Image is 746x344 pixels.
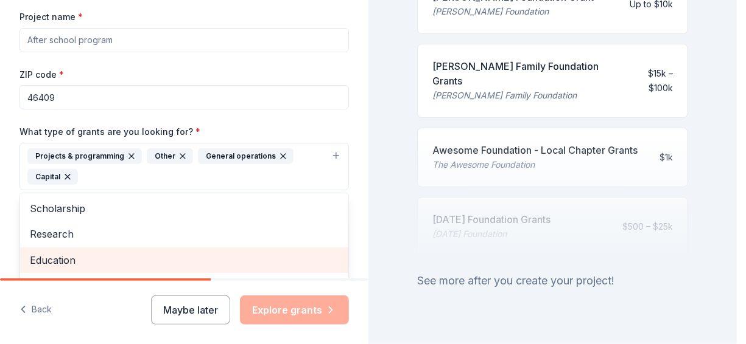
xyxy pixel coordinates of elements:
div: Capital [27,169,78,185]
span: Exhibitions [30,278,339,294]
div: General operations [198,148,294,164]
span: Research [30,226,339,242]
div: Projects & programmingOtherGeneral operationsCapital [19,193,349,339]
span: Education [30,252,339,268]
div: Projects & programming [27,148,142,164]
div: Other [147,148,193,164]
span: Scholarship [30,201,339,216]
button: Projects & programmingOtherGeneral operationsCapital [19,143,349,190]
